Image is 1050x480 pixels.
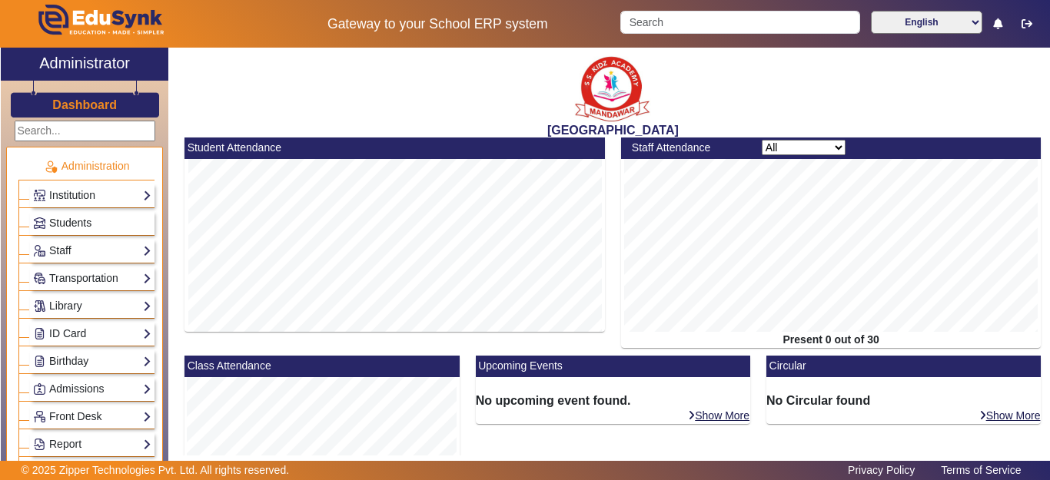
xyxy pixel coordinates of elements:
img: b9104f0a-387a-4379-b368-ffa933cda262 [574,51,651,123]
img: Administration.png [44,160,58,174]
div: Present 0 out of 30 [621,332,1042,348]
a: Privacy Policy [840,460,922,480]
div: Staff Attendance [623,140,753,156]
a: Show More [687,409,750,422]
p: © 2025 Zipper Technologies Pvt. Ltd. All rights reserved. [22,462,290,478]
img: Students.png [34,217,45,229]
a: Terms of Service [933,460,1028,480]
h2: Administrator [39,54,130,72]
a: Administrator [1,48,168,81]
h6: No Circular found [766,393,1041,408]
mat-card-header: Student Attendance [184,137,605,159]
input: Search... [15,121,155,141]
h5: Gateway to your School ERP system [271,16,605,32]
mat-card-header: Circular [766,356,1041,377]
mat-card-header: Upcoming Events [476,356,750,377]
a: Show More [979,409,1042,422]
a: Students [33,214,151,232]
a: Dashboard [52,97,118,113]
span: Students [49,217,91,229]
h3: Dashboard [52,98,117,112]
h6: No upcoming event found. [476,393,750,408]
input: Search [620,11,859,34]
mat-card-header: Class Attendance [184,356,459,377]
h2: [GEOGRAPHIC_DATA] [177,123,1049,137]
p: Administration [18,158,155,174]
